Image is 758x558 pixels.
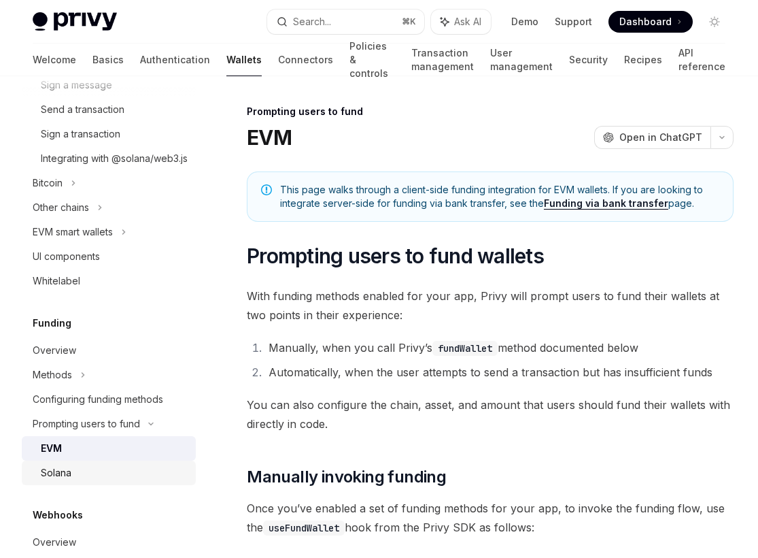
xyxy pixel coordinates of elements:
h1: EVM [247,125,292,150]
a: Wallets [226,44,262,76]
span: Once you’ve enabled a set of funding methods for your app, to invoke the funding flow, use the ho... [247,499,734,537]
div: Overview [33,534,76,551]
li: Manually, when you call Privy’s method documented below [264,338,734,357]
span: This page walks through a client-side funding integration for EVM wallets. If you are looking to ... [280,183,719,210]
li: Automatically, when the user attempts to send a transaction but has insufficient funds [264,363,734,382]
button: Search...⌘K [267,10,424,34]
a: Overview [22,338,196,363]
a: Integrating with @solana/web3.js [22,146,196,171]
code: useFundWallet [263,521,345,536]
svg: Note [261,184,272,195]
div: Other chains [33,199,89,216]
a: Connectors [278,44,333,76]
span: Ask AI [454,15,481,29]
a: Security [569,44,608,76]
h5: Funding [33,315,71,331]
a: Send a transaction [22,97,196,122]
div: Integrating with @solana/web3.js [41,150,188,167]
a: Dashboard [608,11,693,33]
div: Prompting users to fund [33,416,140,432]
div: Overview [33,342,76,359]
a: Basics [92,44,124,76]
div: EVM smart wallets [33,224,113,240]
a: Support [555,15,592,29]
a: Policies & controls [349,44,395,76]
span: Prompting users to fund wallets [247,244,544,268]
a: Overview [22,530,196,555]
div: EVM [41,440,62,457]
a: Welcome [33,44,76,76]
a: Authentication [140,44,210,76]
div: Configuring funding methods [33,391,163,408]
a: EVM [22,436,196,461]
a: Transaction management [411,44,474,76]
button: Toggle dark mode [704,11,725,33]
div: Prompting users to fund [247,105,734,118]
span: ⌘ K [402,16,416,27]
h5: Webhooks [33,507,83,523]
span: You can also configure the chain, asset, and amount that users should fund their wallets with dir... [247,395,734,433]
div: Bitcoin [33,175,63,191]
span: Dashboard [619,15,672,29]
span: Manually invoking funding [247,466,446,488]
div: Send a transaction [41,101,124,118]
div: Search... [293,14,331,30]
a: Sign a transaction [22,122,196,146]
code: fundWallet [432,341,498,356]
a: Whitelabel [22,269,196,293]
button: Ask AI [431,10,491,34]
span: Open in ChatGPT [619,131,702,144]
a: Demo [511,15,538,29]
div: UI components [33,248,100,265]
div: Solana [41,465,71,481]
a: Funding via bank transfer [544,197,668,210]
span: With funding methods enabled for your app, Privy will prompt users to fund their wallets at two p... [247,286,734,325]
a: Solana [22,461,196,485]
a: User management [490,44,553,76]
a: Configuring funding methods [22,387,196,412]
div: Whitelabel [33,273,80,289]
button: Open in ChatGPT [594,126,710,149]
img: light logo [33,12,117,31]
a: Recipes [624,44,662,76]
div: Methods [33,367,72,383]
a: API reference [678,44,725,76]
a: UI components [22,244,196,269]
div: Sign a transaction [41,126,120,142]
